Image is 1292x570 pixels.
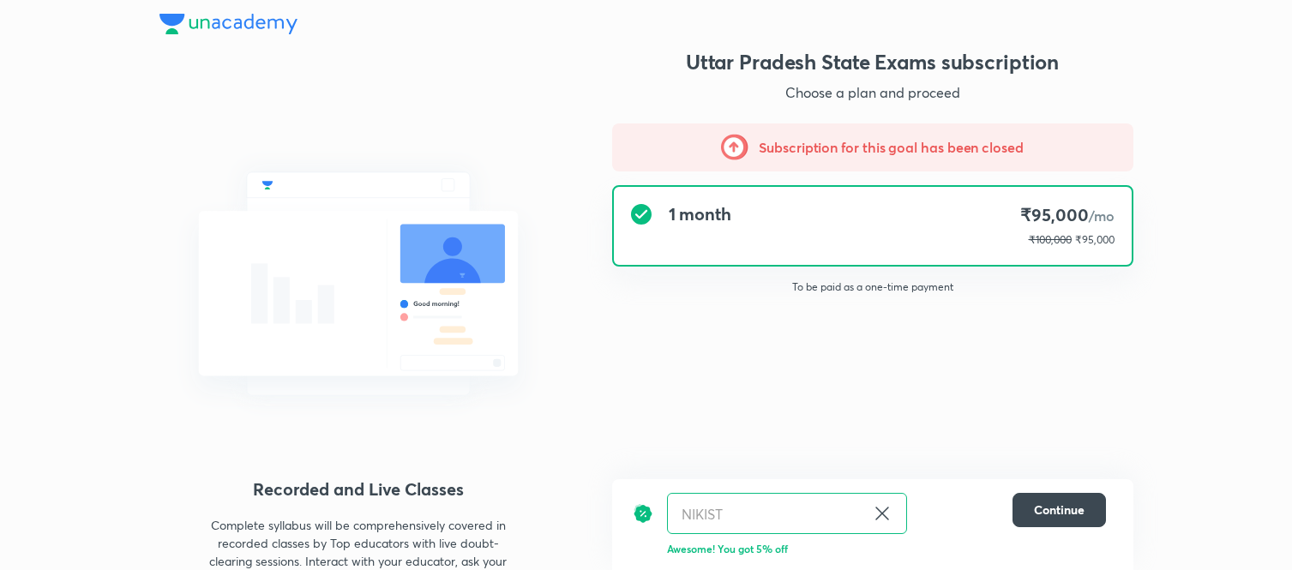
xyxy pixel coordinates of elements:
p: ₹100,000 [1029,232,1072,248]
h4: 1 month [669,204,731,225]
h4: Recorded and Live Classes [159,477,557,502]
input: Have a referral code? [668,494,865,534]
img: chat_with_educator_6cb3c64761.svg [159,135,557,433]
h3: Uttar Pradesh State Exams subscription [612,48,1133,75]
p: To be paid as a one-time payment [598,280,1147,294]
h5: Subscription for this goal has been closed [759,137,1024,158]
h4: ₹95,000 [1020,204,1114,227]
span: /mo [1089,207,1115,225]
button: Continue [1013,493,1106,527]
img: Company Logo [159,14,297,34]
p: Awesome! You got 5% off [667,541,1106,556]
img: - [721,134,748,161]
span: ₹95,000 [1075,233,1115,246]
span: Continue [1034,501,1085,519]
img: discount [633,493,653,534]
p: Choose a plan and proceed [612,82,1133,103]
